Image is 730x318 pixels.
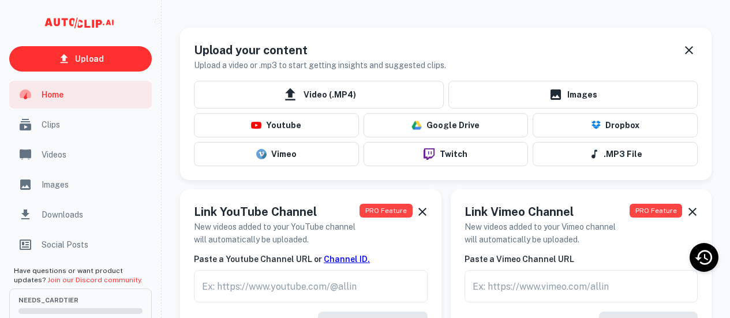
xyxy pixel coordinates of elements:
[14,267,143,284] span: Have questions or want product updates?
[42,238,145,251] span: Social Posts
[465,220,630,246] h6: New videos added to your Vimeo channel will automatically be uploaded.
[194,220,360,246] h6: New videos added to your YouTube channel will automatically be uploaded.
[465,203,630,220] h5: Link Vimeo Channel
[194,203,360,220] h5: Link YouTube Channel
[592,121,601,130] img: Dropbox Logo
[42,88,145,101] span: Home
[465,270,698,302] div: This feature is available to PRO users only.
[42,178,145,191] span: Images
[465,270,698,302] input: Ex: https://www.vimeo.com/allin
[9,231,152,259] a: Social Posts
[47,276,143,284] a: Join our Discord community.
[194,253,428,265] h6: Paste a Youtube Channel URL or
[18,297,143,304] span: needs_card Tier
[533,113,698,137] button: Dropbox
[690,243,718,272] div: Recent Activity
[533,142,698,166] button: .MP3 File
[364,113,529,137] button: Google Drive
[251,122,261,129] img: youtube-logo.png
[194,142,359,166] button: Vimeo
[256,149,267,159] img: vimeo-logo.svg
[448,81,698,109] a: Images
[194,59,446,72] h6: Upload a video or .mp3 to start getting insights and suggested clips.
[364,142,529,166] button: Twitch
[42,118,145,131] span: Clips
[417,203,428,220] button: Dismiss
[9,111,152,139] a: Clips
[630,204,682,218] span: This feature is available to PRO users only. Upgrade your plan now!
[75,53,104,65] p: Upload
[42,208,145,221] span: Downloads
[687,203,698,220] button: Dismiss
[42,148,145,161] span: Videos
[194,270,428,302] div: This feature is available to PRO users only.
[9,141,152,169] a: Videos
[194,270,428,302] input: Ex: https://www.youtube.com/@allin
[194,81,444,109] span: Video (.MP4)
[680,42,698,59] button: Dismiss
[9,81,152,109] a: Home
[419,148,439,160] img: twitch-logo.png
[194,42,446,59] h5: Upload your content
[324,255,370,264] a: Channel ID.
[9,201,152,229] a: Downloads
[465,253,698,265] h6: Paste a Vimeo Channel URL
[9,46,152,72] a: Upload
[360,204,412,218] span: This feature is available to PRO users only. Upgrade your plan now!
[9,171,152,199] a: Images
[411,120,422,130] img: drive-logo.png
[194,113,359,137] button: Youtube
